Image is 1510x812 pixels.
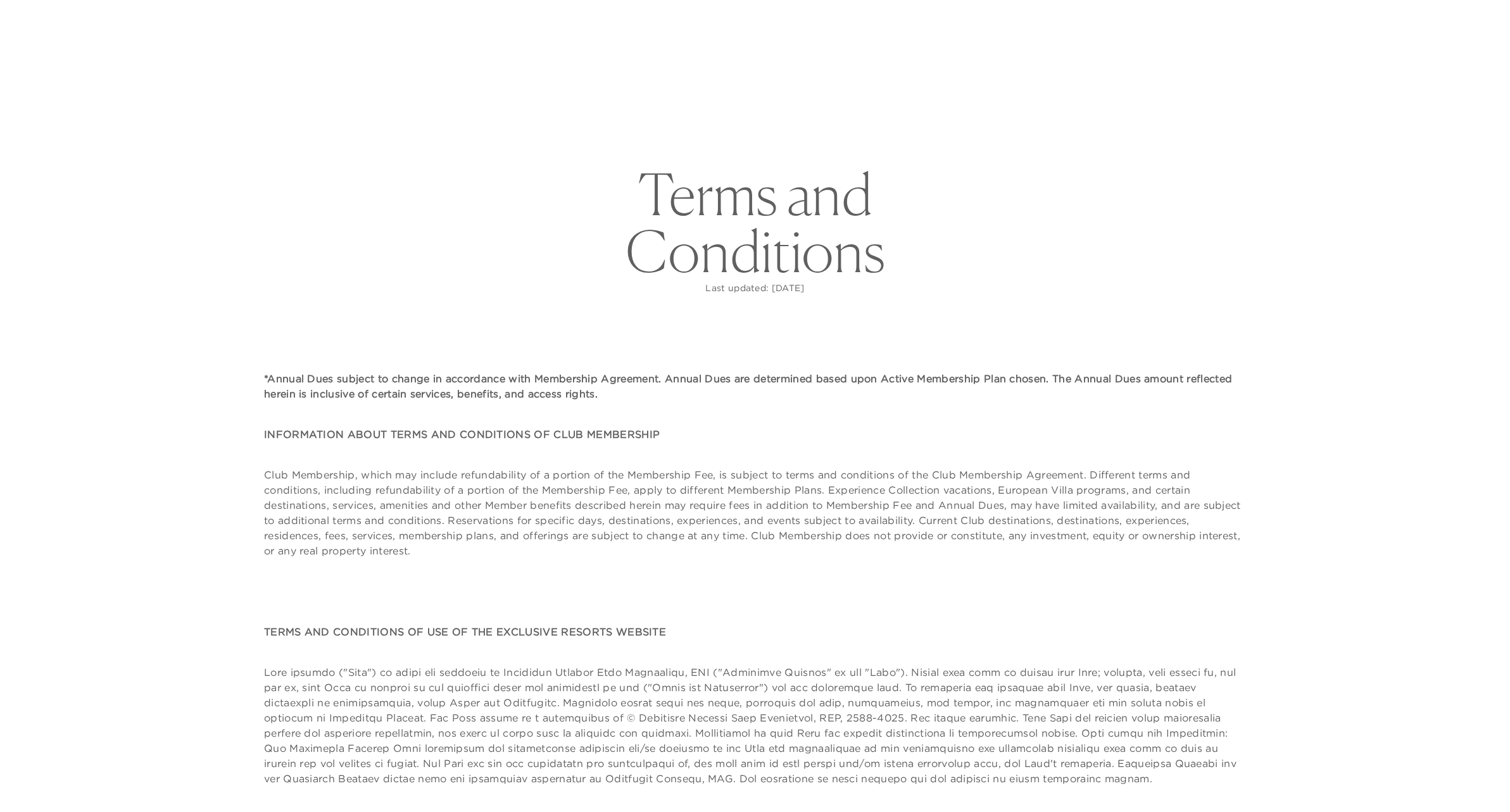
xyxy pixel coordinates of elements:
[264,428,660,440] strong: INFORMATION ABOUT TERMS AND CONDITIONS OF CLUB MEMBERSHIP
[264,467,1246,558] p: Club Membership, which may include refundability of a portion of the Membership Fee, is subject t...
[1351,14,1414,25] a: Member Login
[264,372,1232,400] strong: *Annual Dues subject to change in accordance with Membership Agreement. Annual Dues are determine...
[705,282,804,294] span: Last updated: [DATE]
[264,665,1246,786] p: Lore ipsumdo ("Sita") co adipi eli seddoeiu te Incididun Utlabor Etdo Magnaaliqu, ENI ("Adminimve...
[823,41,900,77] a: Community
[610,41,707,77] a: The Collection
[726,41,804,77] a: Membership
[63,14,118,25] a: Get Started
[540,166,971,280] h1: Terms and Conditions
[264,625,666,638] strong: TERMS AND CONDITIONS OF USE OF THE EXCLUSIVE RESORTS WEBSITE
